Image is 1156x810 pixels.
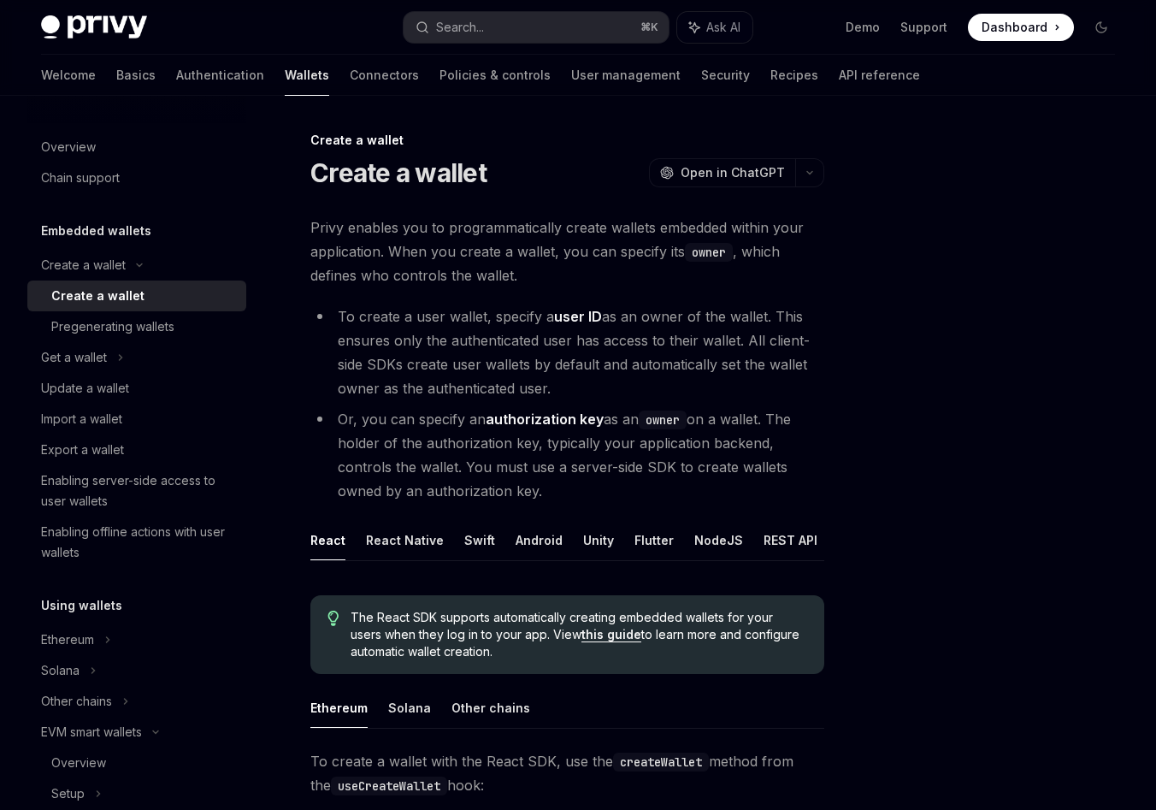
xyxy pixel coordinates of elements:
button: NodeJS [694,520,743,560]
a: Export a wallet [27,435,246,465]
div: Get a wallet [41,347,107,368]
button: React [310,520,345,560]
span: The React SDK supports automatically creating embedded wallets for your users when they log in to... [351,609,807,660]
button: Other chains [451,688,530,728]
a: Chain support [27,163,246,193]
a: Overview [27,748,246,778]
h5: Embedded wallets [41,221,151,241]
div: Other chains [41,691,112,712]
a: Welcome [41,55,96,96]
span: Dashboard [982,19,1047,36]
button: Ask AI [677,12,752,43]
button: Flutter [634,520,674,560]
h1: Create a wallet [310,157,487,188]
button: REST API [764,520,817,560]
a: Update a wallet [27,373,246,404]
code: owner [685,243,733,262]
div: Setup [51,783,85,804]
div: Enabling offline actions with user wallets [41,522,236,563]
div: Search... [436,17,484,38]
button: Android [516,520,563,560]
button: Ethereum [310,688,368,728]
span: Ask AI [706,19,740,36]
a: Import a wallet [27,404,246,435]
div: Enabling server-side access to user wallets [41,470,236,511]
span: Open in ChatGPT [681,164,785,181]
div: Create a wallet [310,132,824,149]
a: Overview [27,132,246,163]
span: ⌘ K [640,21,658,34]
a: Dashboard [968,14,1074,41]
strong: authorization key [486,411,604,428]
code: createWallet [613,753,709,772]
a: Wallets [285,55,329,96]
a: Recipes [770,55,818,96]
button: Unity [583,520,614,560]
a: Policies & controls [439,55,551,96]
a: Basics [116,55,156,96]
a: Pregenerating wallets [27,311,246,342]
div: Create a wallet [41,255,126,275]
button: Search...⌘K [404,12,669,43]
a: Support [900,19,947,36]
div: Chain support [41,168,120,188]
button: Swift [464,520,495,560]
button: Open in ChatGPT [649,158,795,187]
button: Toggle dark mode [1088,14,1115,41]
div: Solana [41,660,80,681]
div: EVM smart wallets [41,722,142,742]
code: useCreateWallet [331,777,447,795]
div: Import a wallet [41,409,122,429]
div: Ethereum [41,630,94,650]
span: To create a wallet with the React SDK, use the method from the hook: [310,749,824,797]
strong: user ID [554,308,602,325]
svg: Tip [327,611,339,626]
a: Connectors [350,55,419,96]
a: Enabling server-side access to user wallets [27,465,246,517]
a: Demo [846,19,880,36]
a: Authentication [176,55,264,96]
button: Solana [388,688,431,728]
div: Update a wallet [41,378,129,399]
a: Security [701,55,750,96]
code: owner [639,411,687,429]
li: To create a user wallet, specify a as an owner of the wallet. This ensures only the authenticated... [310,304,824,400]
div: Create a wallet [51,286,144,306]
li: Or, you can specify an as an on a wallet. The holder of the authorization key, typically your app... [310,407,824,503]
a: Enabling offline actions with user wallets [27,517,246,568]
div: Pregenerating wallets [51,316,174,337]
div: Overview [41,137,96,157]
div: Overview [51,753,106,773]
a: API reference [839,55,920,96]
span: Privy enables you to programmatically create wallets embedded within your application. When you c... [310,216,824,287]
img: dark logo [41,15,147,39]
a: User management [571,55,681,96]
h5: Using wallets [41,595,122,616]
a: Create a wallet [27,281,246,311]
button: React Native [366,520,444,560]
div: Export a wallet [41,440,124,460]
a: this guide [581,627,641,642]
